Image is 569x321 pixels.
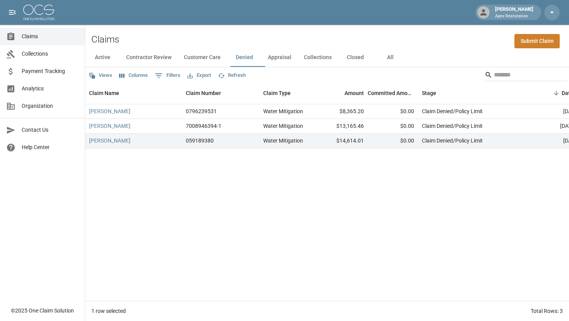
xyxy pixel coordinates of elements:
div: © 2025 One Claim Solution [11,307,74,314]
div: Claim Name [85,82,182,104]
div: dynamic tabs [85,48,569,67]
div: Amount [344,82,364,104]
span: Help Center [22,143,79,151]
button: Export [185,70,213,82]
div: $13,165.46 [317,119,368,134]
div: 059189380 [186,137,214,144]
a: [PERSON_NAME] [89,107,130,115]
button: All [373,48,408,67]
img: ocs-logo-white-transparent.png [23,5,54,20]
button: Sort [551,88,562,99]
div: $8,365.20 [317,104,368,119]
div: Claim Type [263,82,291,104]
button: Collections [298,48,338,67]
span: Analytics [22,85,79,93]
div: $0.00 [368,134,418,148]
div: Claim Denied/Policy Limit [422,122,483,130]
span: Organization [22,102,79,110]
div: Water Mitigation [263,107,303,115]
div: Amount [317,82,368,104]
span: Payment Tracking [22,67,79,75]
div: 7008946394-1 [186,122,221,130]
div: Committed Amount [368,82,414,104]
button: Contractor Review [120,48,178,67]
div: Claim Type [259,82,317,104]
button: open drawer [5,5,20,20]
div: Water Mitigation [263,122,303,130]
button: Closed [338,48,373,67]
button: Customer Care [178,48,227,67]
div: 0796239531 [186,107,217,115]
span: Contact Us [22,126,79,134]
button: Select columns [117,70,150,82]
span: Collections [22,50,79,58]
div: Committed Amount [368,82,418,104]
div: Stage [422,82,436,104]
p: Apex Restoration [495,13,533,20]
button: Refresh [216,70,248,82]
div: $14,614.01 [317,134,368,148]
div: $0.00 [368,119,418,134]
div: 1 row selected [91,307,126,315]
div: Claim Denied/Policy Limit [422,137,483,144]
a: [PERSON_NAME] [89,137,130,144]
span: Claims [22,32,79,41]
button: Show filters [153,70,182,82]
div: [PERSON_NAME] [492,5,536,19]
h2: Claims [91,34,119,45]
div: Claim Number [182,82,259,104]
div: Claim Denied/Policy Limit [422,107,483,115]
div: Total Rows: 3 [531,307,563,315]
div: Water Mitigation [263,137,303,144]
div: Claim Name [89,82,119,104]
button: Denied [227,48,262,67]
div: Claim Number [186,82,221,104]
div: Stage [418,82,534,104]
a: Submit Claim [514,34,560,48]
a: [PERSON_NAME] [89,122,130,130]
button: Active [85,48,120,67]
div: $0.00 [368,104,418,119]
button: Views [87,70,114,82]
button: Appraisal [262,48,298,67]
div: Search [485,69,567,83]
